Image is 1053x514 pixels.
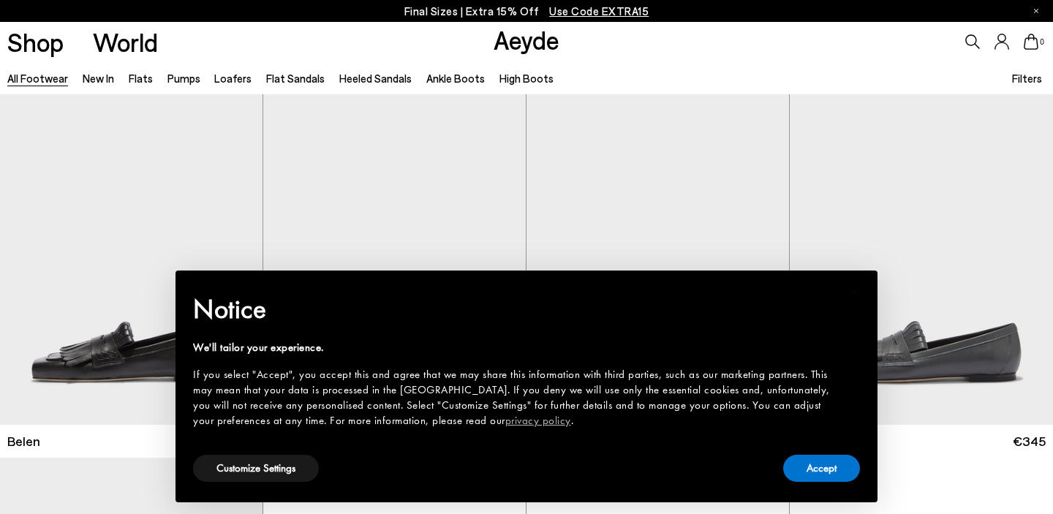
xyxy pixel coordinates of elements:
[193,367,837,428] div: If you select "Accept", you accept this and agree that we may share this information with third p...
[193,455,319,482] button: Customize Settings
[850,281,859,303] span: ×
[193,290,837,328] h2: Notice
[505,413,571,428] a: privacy policy
[837,275,872,310] button: Close this notice
[193,340,837,355] div: We'll tailor your experience.
[783,455,860,482] button: Accept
